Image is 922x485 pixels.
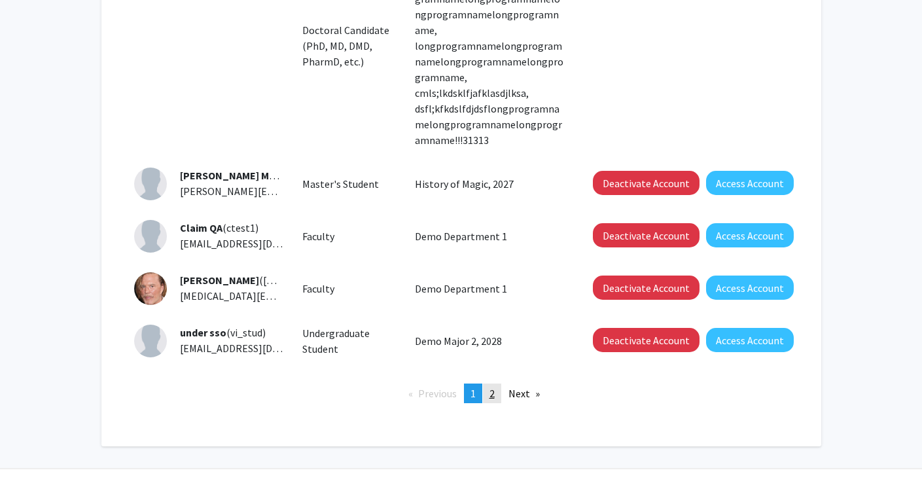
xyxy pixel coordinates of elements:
[415,176,564,192] p: History of Magic, 2027
[134,220,167,253] img: Profile Picture
[180,342,340,355] span: [EMAIL_ADDRESS][DOMAIN_NAME]
[293,228,405,244] div: Faculty
[180,221,222,234] span: Claim QA
[593,171,700,195] button: Deactivate Account
[180,169,385,182] span: (yaroslavid)
[418,387,457,400] span: Previous
[706,171,794,195] button: Access Account
[293,22,405,69] div: Doctoral Candidate (PhD, MD, DMD, PharmD, etc.)
[293,176,405,192] div: Master's Student
[706,223,794,247] button: Access Account
[180,274,378,287] span: ([MEDICAL_DATA]-faculty)
[415,333,564,349] p: Demo Major 2, 2028
[593,276,700,300] button: Deactivate Account
[134,325,167,357] img: Profile Picture
[293,325,405,357] div: Undergraduate Student
[470,387,476,400] span: 1
[415,228,564,244] p: Demo Department 1
[593,223,700,247] button: Deactivate Account
[180,289,416,302] span: [MEDICAL_DATA][EMAIL_ADDRESS][DOMAIN_NAME]
[134,168,167,200] img: Profile Picture
[593,328,700,352] button: Deactivate Account
[502,384,546,403] a: Next page
[489,387,495,400] span: 2
[706,328,794,352] button: Access Account
[293,281,405,296] div: Faculty
[706,276,794,300] button: Access Account
[180,326,266,339] span: (vi_stud)
[134,384,789,403] ul: Pagination
[415,281,564,296] p: Demo Department 1
[180,326,226,339] span: under sso
[134,272,167,305] img: Profile Picture
[180,237,340,250] span: [EMAIL_ADDRESS][DOMAIN_NAME]
[180,169,333,182] span: [PERSON_NAME] MasterStudent
[10,426,56,475] iframe: Chat
[180,221,258,234] span: (ctest1)
[180,185,495,198] span: [PERSON_NAME][EMAIL_ADDRESS][PERSON_NAME][DOMAIN_NAME]
[180,274,259,287] span: [PERSON_NAME]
